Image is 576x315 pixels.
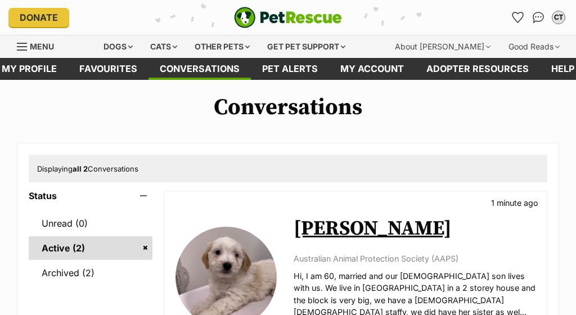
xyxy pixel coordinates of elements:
a: My account [329,58,415,80]
a: [PERSON_NAME] [294,216,452,241]
div: About [PERSON_NAME] [387,35,498,58]
img: logo-e224e6f780fb5917bec1dbf3a21bbac754714ae5b6737aabdf751b685950b380.svg [234,7,342,28]
a: Favourites [68,58,148,80]
div: Dogs [96,35,141,58]
a: Active (2) [29,236,152,260]
div: CT [553,12,564,23]
a: PetRescue [234,7,342,28]
div: Cats [142,35,185,58]
p: 1 minute ago [491,197,538,209]
div: Get pet support [259,35,353,58]
img: chat-41dd97257d64d25036548639549fe6c8038ab92f7586957e7f3b1b290dea8141.svg [533,12,544,23]
a: Conversations [529,8,547,26]
button: My account [550,8,568,26]
a: conversations [148,58,251,80]
span: Menu [30,42,54,51]
div: Other pets [187,35,258,58]
span: Displaying Conversations [37,164,138,173]
a: Favourites [509,8,527,26]
div: Good Reads [501,35,568,58]
a: Menu [17,35,62,56]
strong: all 2 [73,164,88,173]
header: Status [29,191,152,201]
a: Adopter resources [415,58,540,80]
a: Archived (2) [29,261,152,285]
p: Australian Animal Protection Society (AAPS) [294,253,535,264]
a: Unread (0) [29,211,152,235]
a: Pet alerts [251,58,329,80]
ul: Account quick links [509,8,568,26]
a: Donate [8,8,69,27]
